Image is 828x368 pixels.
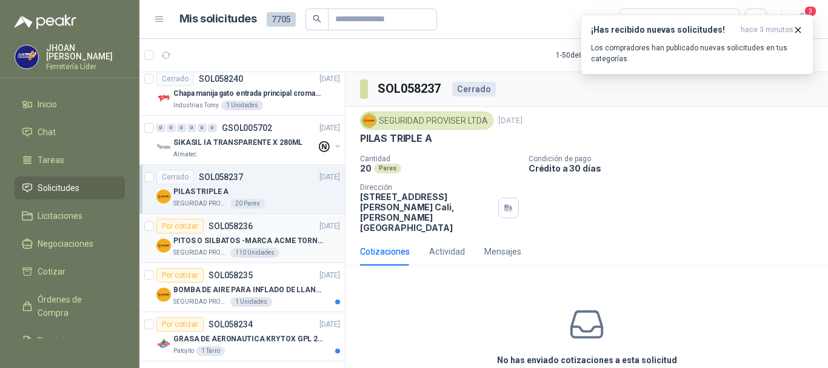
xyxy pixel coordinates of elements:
[319,172,340,183] p: [DATE]
[139,214,345,263] a: Por cotizarSOL058236[DATE] Company LogoPITOS O SILBATOS -MARCA ACME TORNADO 635SEGURIDAD PROVISER...
[230,297,272,307] div: 1 Unidades
[360,112,493,130] div: SEGURIDAD PROVISER LTDA
[319,319,340,330] p: [DATE]
[156,219,204,233] div: Por cotizar
[173,137,302,149] p: SIKASIL IA TRANSPARENTE X 280ML
[209,320,253,329] p: SOL058234
[46,63,125,70] p: Ferretería Líder
[173,235,324,247] p: PITOS O SILBATOS -MARCA ACME TORNADO 635
[529,163,823,173] p: Crédito a 30 días
[199,173,243,181] p: SOL058237
[360,163,372,173] p: 20
[497,353,677,367] h3: No has enviado cotizaciones a esta solicitud
[319,73,340,85] p: [DATE]
[156,170,194,184] div: Cerrado
[556,45,635,65] div: 1 - 50 de 8067
[199,75,243,83] p: SOL058240
[581,15,813,75] button: ¡Has recibido nuevas solicitudes!hace 3 minutos Los compradores han publicado nuevas solicitudes ...
[187,124,196,132] div: 0
[360,192,493,233] p: [STREET_ADDRESS][PERSON_NAME] Cali , [PERSON_NAME][GEOGRAPHIC_DATA]
[627,13,652,26] div: Todas
[209,222,253,230] p: SOL058236
[267,12,296,27] span: 7705
[139,67,345,116] a: CerradoSOL058240[DATE] Company LogoChapa manija gato entrada principal cromado mate llave de segu...
[591,42,803,64] p: Los compradores han publicado nuevas solicitudes en tus categorías.
[222,124,272,132] p: GSOL005702
[177,124,186,132] div: 0
[156,317,204,332] div: Por cotizar
[179,10,257,28] h1: Mis solicitudes
[38,334,82,347] span: Remisiones
[173,284,324,296] p: BOMBA DE AIRE PARA INFLADO DE LLANTAS DE BICICLETA
[139,263,345,312] a: Por cotizarSOL058235[DATE] Company LogoBOMBA DE AIRE PARA INFLADO DE LLANTAS DE BICICLETASEGURIDA...
[378,79,442,98] h3: SOL058237
[156,268,204,283] div: Por cotizar
[452,82,496,96] div: Cerrado
[38,125,56,139] span: Chat
[173,248,228,258] p: SEGURIDAD PROVISER LTDA
[156,124,165,132] div: 0
[38,98,57,111] span: Inicio
[15,176,125,199] a: Solicitudes
[38,209,82,222] span: Licitaciones
[173,346,194,356] p: Patojito
[15,288,125,324] a: Órdenes de Compra
[46,44,125,61] p: JHOAN [PERSON_NAME]
[360,132,432,145] p: PILAS TRIPLE A
[167,124,176,132] div: 0
[591,25,736,35] h3: ¡Has recibido nuevas solicitudes!
[156,91,171,105] img: Company Logo
[230,199,265,209] div: 20 Pares
[429,245,465,258] div: Actividad
[156,287,171,302] img: Company Logo
[360,245,410,258] div: Cotizaciones
[38,181,79,195] span: Solicitudes
[15,204,125,227] a: Licitaciones
[741,25,793,35] span: hace 3 minutos
[221,101,263,110] div: 1 Unidades
[319,221,340,232] p: [DATE]
[173,88,324,99] p: Chapa manija gato entrada principal cromado mate llave de seguridad
[15,15,76,29] img: Logo peakr
[529,155,823,163] p: Condición de pago
[209,271,253,279] p: SOL058235
[230,248,279,258] div: 110 Unidades
[804,5,817,17] span: 3
[319,122,340,134] p: [DATE]
[484,245,521,258] div: Mensajes
[360,155,519,163] p: Cantidad
[173,186,229,198] p: PILAS TRIPLE A
[792,8,813,30] button: 3
[198,124,207,132] div: 0
[156,189,171,204] img: Company Logo
[15,260,125,283] a: Cotizar
[319,270,340,281] p: [DATE]
[173,101,219,110] p: Industrias Tomy
[156,238,171,253] img: Company Logo
[498,115,523,127] p: [DATE]
[38,293,113,319] span: Órdenes de Compra
[362,114,376,127] img: Company Logo
[313,15,321,23] span: search
[173,333,324,345] p: GRASA DE AERONAUTICA KRYTOX GPL 207 (SE ADJUNTA IMAGEN DE REFERENCIA)
[360,183,493,192] p: Dirección
[38,153,64,167] span: Tareas
[208,124,217,132] div: 0
[15,149,125,172] a: Tareas
[156,72,194,86] div: Cerrado
[139,312,345,361] a: Por cotizarSOL058234[DATE] Company LogoGRASA DE AERONAUTICA KRYTOX GPL 207 (SE ADJUNTA IMAGEN DE ...
[15,329,125,352] a: Remisiones
[139,165,345,214] a: CerradoSOL058237[DATE] Company LogoPILAS TRIPLE ASEGURIDAD PROVISER LTDA20 Pares
[173,150,196,159] p: Almatec
[15,45,38,69] img: Company Logo
[173,297,228,307] p: SEGURIDAD PROVISER LTDA
[156,336,171,351] img: Company Logo
[156,121,342,159] a: 0 0 0 0 0 0 GSOL005702[DATE] Company LogoSIKASIL IA TRANSPARENTE X 280MLAlmatec
[196,346,225,356] div: 1 Tarro
[15,121,125,144] a: Chat
[173,199,228,209] p: SEGURIDAD PROVISER LTDA
[15,93,125,116] a: Inicio
[156,140,171,155] img: Company Logo
[374,164,401,173] div: Pares
[15,232,125,255] a: Negociaciones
